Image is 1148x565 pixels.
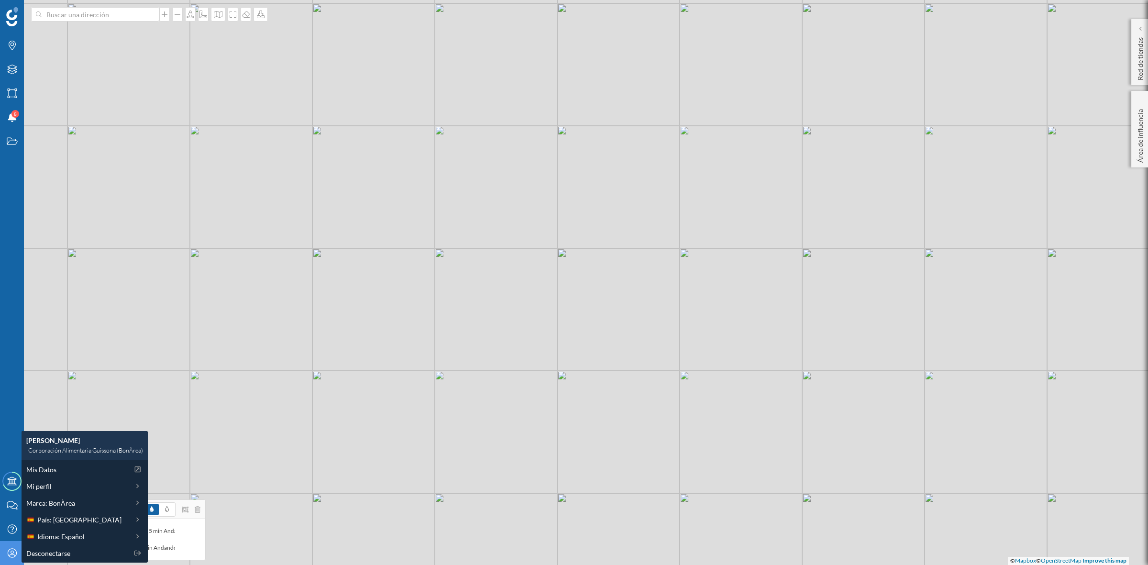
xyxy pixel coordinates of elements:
div: [PERSON_NAME] [26,436,143,445]
span: Mis Datos [26,465,56,475]
div: Corporación Alimentaria Guissona (BonÀrea) [26,445,143,455]
span: País: [GEOGRAPHIC_DATA] [37,515,121,525]
span: Desconectarse [26,548,70,558]
div: © © [1008,557,1129,565]
span: Idioma: Español [37,532,85,542]
a: Improve this map [1082,557,1126,564]
img: Geoblink Logo [6,7,18,26]
a: Mapbox [1015,557,1036,564]
span: Mi perfil [26,481,52,491]
a: OpenStreetMap [1041,557,1082,564]
span: Soporte [19,7,53,15]
span: Marca: BonÀrea [26,498,75,508]
p: Red de tiendas [1136,33,1145,80]
span: 8 [14,109,17,119]
p: Área de influencia [1136,105,1145,163]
